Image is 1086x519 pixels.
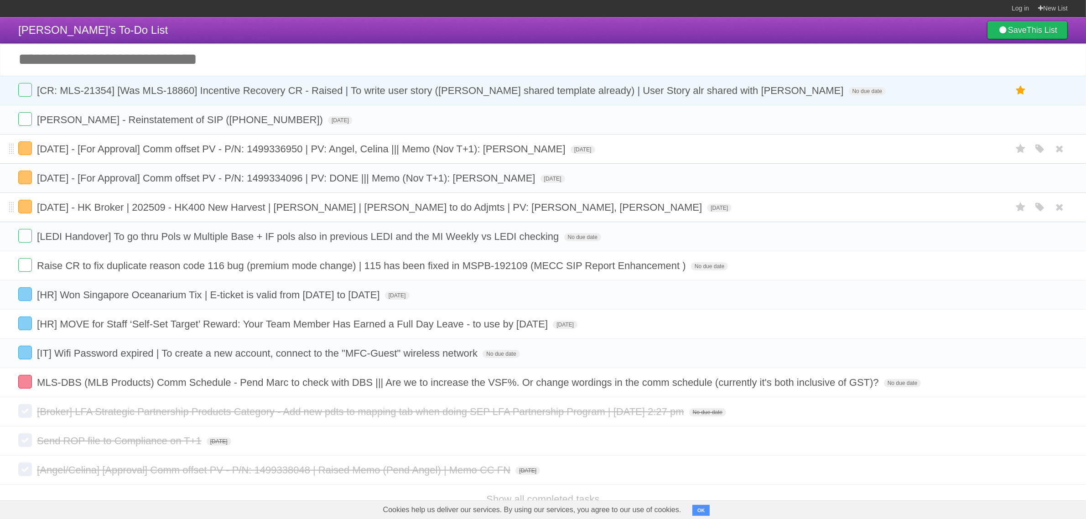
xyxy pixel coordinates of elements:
span: [Broker] LFA Strategic Partnership Products Category - Add new pdts to mapping tab when doing SEP... [37,406,686,417]
span: [IT] Wifi Password expired | To create a new account, connect to the "MFC-Guest" wireless network [37,348,480,359]
span: [DATE] [540,175,565,183]
b: This List [1027,26,1057,35]
span: No due date [884,379,921,387]
label: Done [18,83,32,97]
label: Done [18,171,32,184]
span: [DATE] - [For Approval] Comm offset PV - P/N: 1499334096 | PV: DONE ||| Memo (Nov T+1): [PERSON_N... [37,172,537,184]
button: OK [692,505,710,516]
span: Cookies help us deliver our services. By using our services, you agree to our use of cookies. [374,501,691,519]
span: [DATE] [515,467,540,475]
label: Star task [1012,141,1029,156]
label: Star task [1012,83,1029,98]
label: Done [18,346,32,359]
label: Done [18,404,32,418]
label: Done [18,462,32,476]
label: Star task [1012,200,1029,215]
span: [DATE] [553,321,577,329]
span: No due date [483,350,520,358]
span: [Angel/Celina] [Approval] Comm offset PV - P/N: 1499338048 | Raised Memo (Pend Angel) | Memo CC FN [37,464,513,476]
span: [PERSON_NAME]'s To-Do List [18,24,168,36]
span: [DATE] [385,291,410,300]
label: Done [18,258,32,272]
span: [CR: MLS-21354] [Was MLS-18860] Incentive Recovery CR - Raised | To write user story ([PERSON_NAM... [37,85,846,96]
span: [PERSON_NAME] - Reinstatement of SIP ([PHONE_NUMBER]) [37,114,325,125]
span: [DATE] [571,145,595,154]
span: [LEDI Handover] To go thru Pols w Multiple Base + IF pols also in previous LEDI and the MI Weekly... [37,231,561,242]
span: No due date [691,262,728,270]
span: MLS-DBS (MLB Products) Comm Schedule - Pend Marc to check with DBS ||| Are we to increase the VSF... [37,377,881,388]
span: [DATE] [707,204,732,212]
span: [HR] Won Singapore Oceanarium Tix | E-ticket is valid from [DATE] to [DATE] [37,289,382,301]
span: No due date [849,87,886,95]
a: SaveThis List [987,21,1068,39]
span: Send ROP file to Compliance on T+1 [37,435,204,446]
label: Done [18,287,32,301]
span: [DATE] [207,437,231,446]
span: [DATE] - HK Broker | 202509 - HK400 New Harvest | [PERSON_NAME] | [PERSON_NAME] to do Adjmts | PV... [37,202,704,213]
span: [DATE] - [For Approval] Comm offset PV - P/N: 1499336950 | PV: Angel, Celina ||| Memo (Nov T+1): ... [37,143,568,155]
span: [DATE] [328,116,353,125]
label: Done [18,229,32,243]
span: Raise CR to fix duplicate reason code 116 bug (premium mode change) | 115 has been fixed in MSPB-... [37,260,688,271]
label: Done [18,317,32,330]
span: No due date [689,408,726,416]
label: Done [18,433,32,447]
a: Show all completed tasks [486,493,599,505]
label: Done [18,200,32,213]
label: Done [18,141,32,155]
span: No due date [564,233,601,241]
span: [HR] MOVE for Staff ‘Self-Set Target’ Reward: Your Team Member Has Earned a Full Day Leave - to u... [37,318,550,330]
label: Done [18,112,32,126]
label: Done [18,375,32,389]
